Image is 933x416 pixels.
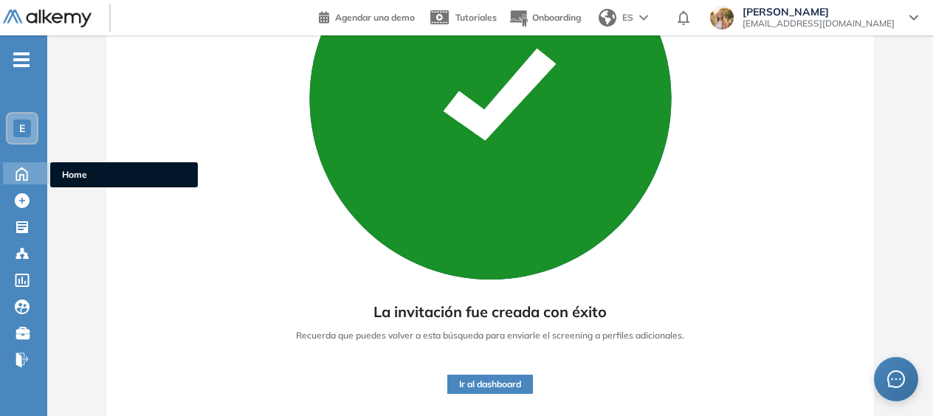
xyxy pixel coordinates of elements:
img: arrow [639,15,648,21]
img: world [599,9,616,27]
button: Onboarding [509,2,581,34]
i: - [13,58,30,61]
a: Agendar una demo [319,7,415,25]
img: Logo [3,10,92,28]
span: Agendar una demo [335,12,415,23]
span: [EMAIL_ADDRESS][DOMAIN_NAME] [743,18,895,30]
span: message [887,370,905,388]
span: ES [622,11,633,24]
span: Home [62,168,186,181]
button: Ir al dashboard [447,375,533,394]
span: Tutoriales [455,12,497,23]
span: E [19,122,25,134]
span: La invitación fue creada con éxito [373,301,607,323]
span: [PERSON_NAME] [743,6,895,18]
span: Recuerda que puedes volver a esta búsqueda para enviarle el screening a perfiles adicionales. [296,329,684,342]
span: Onboarding [532,12,581,23]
